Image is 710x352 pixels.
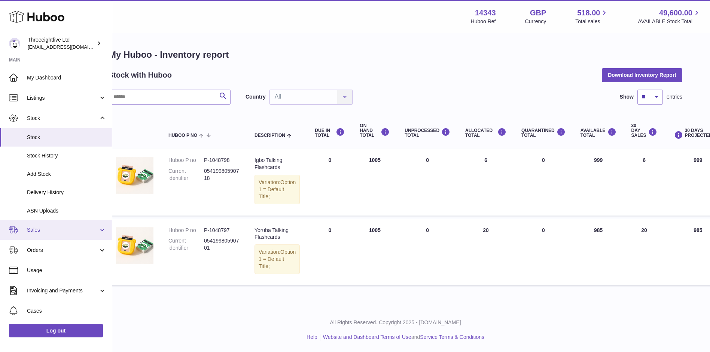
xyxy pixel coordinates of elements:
[320,334,484,341] li: and
[255,227,300,241] div: Yoruba Talking Flashcards
[168,157,204,164] dt: Huboo P no
[667,93,682,100] span: entries
[27,134,106,141] span: Stock
[602,68,682,82] button: Download Inventory Report
[352,219,397,285] td: 1005
[9,38,20,49] img: internalAdmin-14343@internal.huboo.com
[27,307,106,315] span: Cases
[255,244,300,274] div: Variation:
[109,49,682,61] h1: My Huboo - Inventory report
[542,227,545,233] span: 0
[577,8,600,18] span: 518.00
[168,133,197,138] span: Huboo P no
[109,70,172,80] h2: Stock with Huboo
[323,334,411,340] a: Website and Dashboard Terms of Use
[397,149,458,215] td: 0
[575,18,609,25] span: Total sales
[638,8,701,25] a: 49,600.00 AVAILABLE Stock Total
[624,149,665,215] td: 6
[542,157,545,163] span: 0
[27,152,106,159] span: Stock History
[27,189,106,196] span: Delivery History
[28,44,110,50] span: [EMAIL_ADDRESS][DOMAIN_NAME]
[405,128,450,138] div: UNPROCESSED Total
[475,8,496,18] strong: 14343
[315,128,345,138] div: DUE IN TOTAL
[168,237,204,252] dt: Current identifier
[465,128,506,138] div: ALLOCATED Total
[27,171,106,178] span: Add Stock
[620,93,634,100] label: Show
[638,18,701,25] span: AVAILABLE Stock Total
[458,219,514,285] td: 20
[103,319,688,326] p: All Rights Reserved. Copyright 2025 - [DOMAIN_NAME]
[255,175,300,204] div: Variation:
[204,227,240,234] dd: P-1048797
[9,324,103,337] a: Log out
[521,128,566,138] div: QUARANTINED Total
[581,128,616,138] div: AVAILABLE Total
[28,36,95,51] div: Threeeightfive Ltd
[168,227,204,234] dt: Huboo P no
[204,168,240,182] dd: 05419980590718
[27,226,98,234] span: Sales
[360,123,390,138] div: ON HAND Total
[352,149,397,215] td: 1005
[307,149,352,215] td: 0
[525,18,546,25] div: Currency
[631,123,657,138] div: 30 DAY SALES
[246,93,266,100] label: Country
[659,8,692,18] span: 49,600.00
[27,267,106,274] span: Usage
[420,334,484,340] a: Service Terms & Conditions
[573,149,624,215] td: 999
[204,237,240,252] dd: 05419980590701
[259,249,296,269] span: Option 1 = Default Title;
[471,18,496,25] div: Huboo Ref
[530,8,546,18] strong: GBP
[575,8,609,25] a: 518.00 Total sales
[27,115,98,122] span: Stock
[204,157,240,164] dd: P-1048798
[168,168,204,182] dt: Current identifier
[307,334,317,340] a: Help
[624,219,665,285] td: 20
[458,149,514,215] td: 6
[116,157,153,194] img: product image
[27,94,98,102] span: Listings
[27,287,98,294] span: Invoicing and Payments
[259,179,296,199] span: Option 1 = Default Title;
[255,133,285,138] span: Description
[307,219,352,285] td: 0
[116,227,153,264] img: product image
[27,207,106,214] span: ASN Uploads
[27,247,98,254] span: Orders
[573,219,624,285] td: 985
[397,219,458,285] td: 0
[27,74,106,81] span: My Dashboard
[255,157,300,171] div: Igbo Talking Flashcards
